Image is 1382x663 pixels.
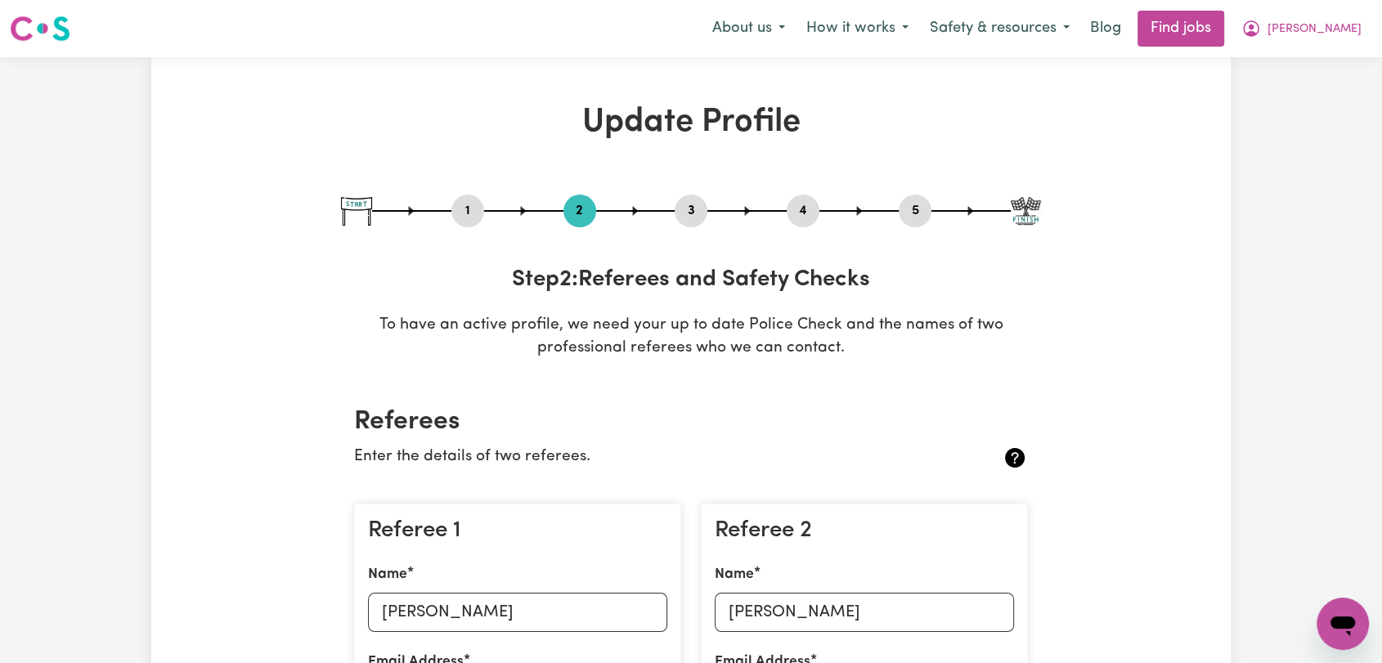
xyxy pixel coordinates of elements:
[715,517,1014,545] h3: Referee 2
[1231,11,1372,46] button: My Account
[368,564,407,585] label: Name
[451,200,484,222] button: Go to step 1
[919,11,1080,46] button: Safety & resources
[10,10,70,47] a: Careseekers logo
[702,11,796,46] button: About us
[1080,11,1131,47] a: Blog
[1317,598,1369,650] iframe: Button to launch messaging window
[715,564,754,585] label: Name
[796,11,919,46] button: How it works
[368,517,667,545] h3: Referee 1
[354,446,916,469] p: Enter the details of two referees.
[899,200,931,222] button: Go to step 5
[787,200,819,222] button: Go to step 4
[341,103,1041,142] h1: Update Profile
[341,267,1041,294] h3: Step 2 : Referees and Safety Checks
[675,200,707,222] button: Go to step 3
[354,406,1028,437] h2: Referees
[341,314,1041,361] p: To have an active profile, we need your up to date Police Check and the names of two professional...
[10,14,70,43] img: Careseekers logo
[1137,11,1224,47] a: Find jobs
[563,200,596,222] button: Go to step 2
[1268,20,1362,38] span: [PERSON_NAME]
